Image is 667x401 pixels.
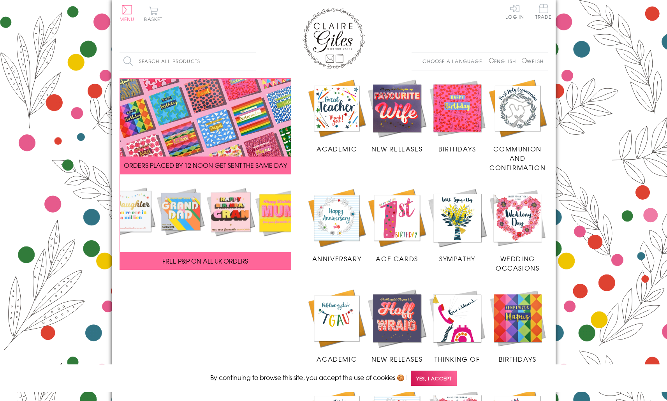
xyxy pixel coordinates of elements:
input: Welsh [522,58,527,63]
a: Sympathy [427,188,487,263]
input: Search all products [120,53,256,70]
a: Thinking of You [427,288,487,373]
span: Yes, I accept [411,371,457,386]
span: Menu [120,16,135,23]
a: Age Cards [367,188,427,263]
a: Academic [307,288,367,364]
span: Trade [535,4,552,19]
span: Thinking of You [435,354,480,373]
a: Log In [505,4,524,19]
span: Anniversary [312,254,362,263]
label: Welsh [522,58,544,65]
span: Age Cards [376,254,418,263]
span: Academic [317,144,357,153]
input: English [489,58,494,63]
span: New Releases [371,144,422,153]
a: Communion and Confirmation [487,78,548,172]
a: Wedding Occasions [487,188,548,273]
span: Wedding Occasions [496,254,539,273]
span: Birthdays [499,354,536,364]
input: Search [248,53,256,70]
a: Academic [307,78,367,154]
span: Sympathy [439,254,475,263]
button: Menu [120,5,135,21]
a: Anniversary [307,188,367,263]
a: Birthdays [427,78,487,154]
span: New Releases [371,354,422,364]
span: Communion and Confirmation [489,144,546,172]
a: New Releases [367,78,427,154]
span: Academic [317,354,357,364]
img: Claire Giles Greetings Cards [303,8,365,69]
span: FREE P&P ON ALL UK ORDERS [162,256,248,266]
span: ORDERS PLACED BY 12 NOON GET SENT THE SAME DAY [124,160,287,170]
button: Basket [143,6,164,21]
a: Trade [535,4,552,21]
label: English [489,58,520,65]
p: Choose a language: [422,58,487,65]
span: Birthdays [438,144,476,153]
a: Birthdays [487,288,548,364]
a: New Releases [367,288,427,364]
